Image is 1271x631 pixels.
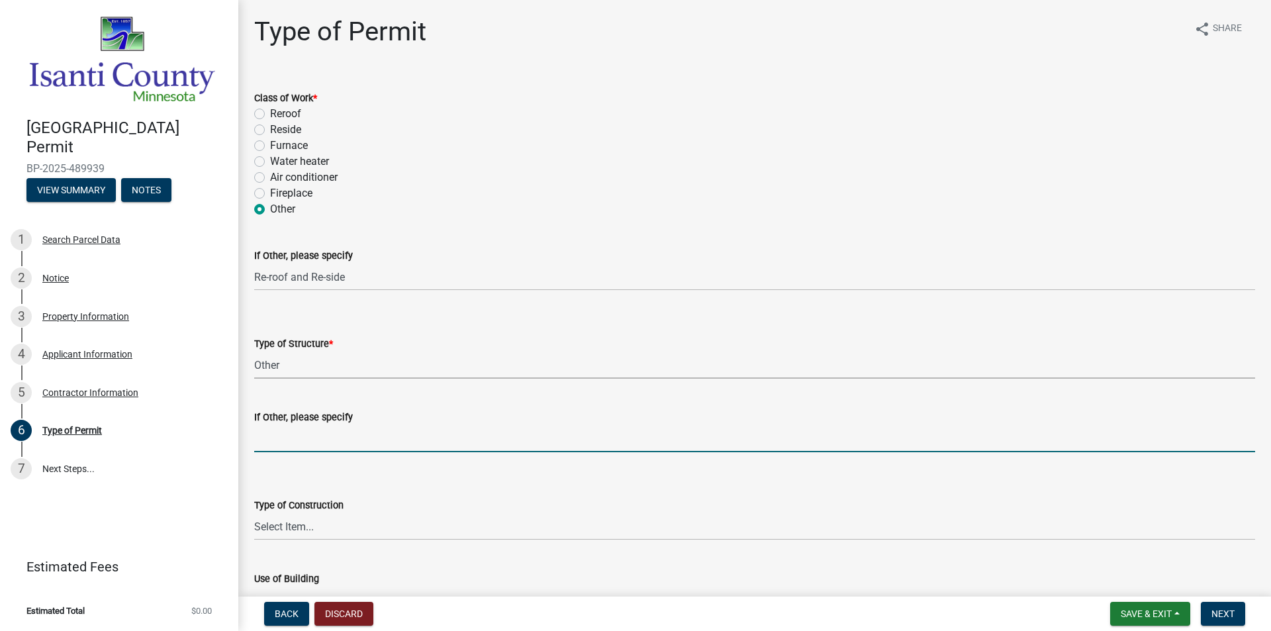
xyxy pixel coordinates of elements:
label: Water heater [270,154,329,170]
label: Use of Building [254,575,319,584]
span: Next [1211,608,1235,619]
div: 2 [11,267,32,289]
label: Other [270,201,295,217]
span: BP-2025-489939 [26,162,212,175]
button: Next [1201,602,1245,626]
div: Applicant Information [42,350,132,359]
span: Estimated Total [26,607,85,615]
label: Air conditioner [270,170,338,185]
div: Search Parcel Data [42,235,120,244]
label: If Other, please specify [254,252,353,261]
div: 7 [11,458,32,479]
img: Isanti County, Minnesota [26,14,217,105]
label: Fireplace [270,185,312,201]
span: Share [1213,21,1242,37]
span: $0.00 [191,607,212,615]
div: Contractor Information [42,388,138,397]
a: Estimated Fees [11,554,217,580]
button: View Summary [26,178,116,202]
button: Discard [314,602,373,626]
wm-modal-confirm: Summary [26,185,116,196]
div: 5 [11,382,32,403]
div: 3 [11,306,32,327]
div: Type of Permit [42,426,102,435]
span: Back [275,608,299,619]
h1: Type of Permit [254,16,426,48]
button: Notes [121,178,171,202]
div: 6 [11,420,32,441]
label: Type of Construction [254,501,344,510]
label: Reside [270,122,301,138]
div: Property Information [42,312,129,321]
div: Notice [42,273,69,283]
i: share [1194,21,1210,37]
label: Reroof [270,106,301,122]
label: Type of Structure [254,340,333,349]
button: shareShare [1184,16,1252,42]
button: Save & Exit [1110,602,1190,626]
button: Back [264,602,309,626]
span: Save & Exit [1121,608,1172,619]
div: 4 [11,344,32,365]
wm-modal-confirm: Notes [121,185,171,196]
label: Furnace [270,138,308,154]
label: If Other, please specify [254,413,353,422]
div: 1 [11,229,32,250]
h4: [GEOGRAPHIC_DATA] Permit [26,119,228,157]
label: Class of Work [254,94,317,103]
